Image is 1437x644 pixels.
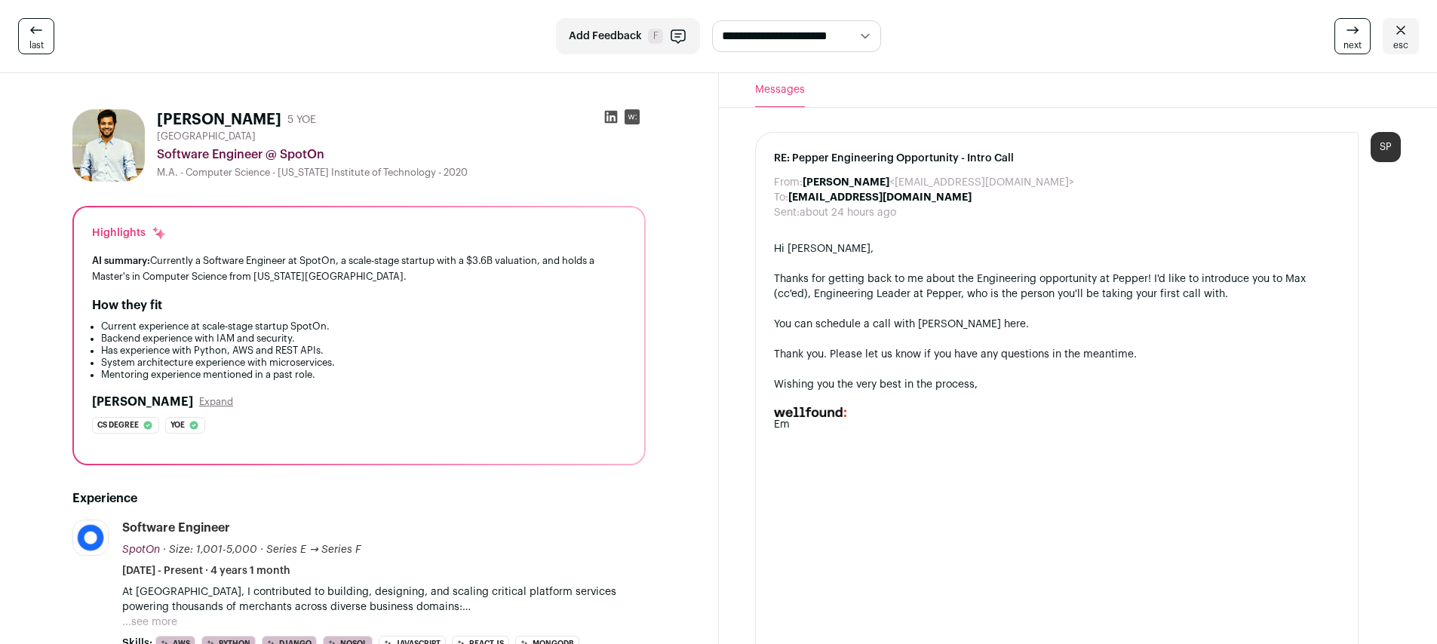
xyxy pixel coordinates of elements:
div: Em [774,417,1340,432]
div: 5 YOE [287,112,316,127]
div: Wishing you the very best in the process, [774,377,1340,392]
h2: How they fit [92,296,162,314]
div: Thanks for getting back to me about the Engineering opportunity at Pepper! I'd like to introduce ... [774,271,1340,302]
span: last [29,39,44,51]
span: esc [1393,39,1408,51]
span: Add Feedback [569,29,642,44]
dt: To: [774,190,788,205]
a: esc [1383,18,1419,54]
div: Thank you. Please let us know if you have any questions in the meantime. [774,347,1340,362]
div: Software Engineer @ SpotOn [157,146,646,164]
dt: Sent: [774,205,800,220]
p: At [GEOGRAPHIC_DATA], I contributed to building, designing, and scaling critical platform service... [122,584,646,615]
span: Cs degree [97,418,139,433]
h2: [PERSON_NAME] [92,393,193,411]
li: System architecture experience with microservices. [101,357,626,369]
div: Currently a Software Engineer at SpotOn, a scale-stage startup with a $3.6B valuation, and holds ... [92,253,626,284]
div: SP [1371,132,1401,162]
span: SpotOn [122,544,160,555]
span: AI summary: [92,256,150,265]
dt: From: [774,175,803,190]
h2: Experience [72,489,646,508]
button: Messages [755,73,805,107]
button: Add Feedback F [556,18,700,54]
span: next [1343,39,1362,51]
b: [PERSON_NAME] [803,177,889,188]
span: · Size: 1,001-5,000 [163,544,257,555]
button: ...see more [122,615,177,630]
img: e1762d7f72b984258348e7a8bbbedaab985aaed60c07d8ad0f6b794216ce3571.jpg [73,520,108,555]
a: next [1334,18,1371,54]
button: Expand [199,396,233,408]
a: You can schedule a call with [PERSON_NAME] here. [774,319,1029,330]
span: [GEOGRAPHIC_DATA] [157,130,256,143]
span: RE: Pepper Engineering Opportunity - Intro Call [774,151,1340,166]
dd: about 24 hours ago [800,205,896,220]
h1: [PERSON_NAME] [157,109,281,130]
span: · [260,542,263,557]
a: last [18,18,54,54]
div: Highlights [92,225,167,241]
span: Yoe [170,418,185,433]
li: Has experience with Python, AWS and REST APIs. [101,345,626,357]
img: 83bfd38b41d9fbe9de6f282e8ba7e14164ca9554d0601c977596117da2a3572d.jpg [72,109,145,182]
span: [DATE] - Present · 4 years 1 month [122,563,290,578]
li: Mentoring experience mentioned in a past role. [101,369,626,381]
div: Software Engineer [122,520,230,536]
div: Hi [PERSON_NAME], [774,241,1340,256]
li: Current experience at scale-stage startup SpotOn. [101,320,626,333]
b: [EMAIL_ADDRESS][DOMAIN_NAME] [788,192,972,203]
img: AD_4nXd8mXtZXxLy6BW5oWOQUNxoLssU3evVOmElcTYOe9Q6vZR7bHgrarcpre-H0wWTlvQlXrfX4cJrmfo1PaFpYlo0O_KYH... [774,407,846,417]
span: Series E → Series F [266,544,361,555]
span: F [648,29,663,44]
div: M.A. - Computer Science - [US_STATE] Institute of Technology - 2020 [157,167,646,179]
dd: <[EMAIL_ADDRESS][DOMAIN_NAME]> [803,175,1074,190]
li: Backend experience with IAM and security. [101,333,626,345]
